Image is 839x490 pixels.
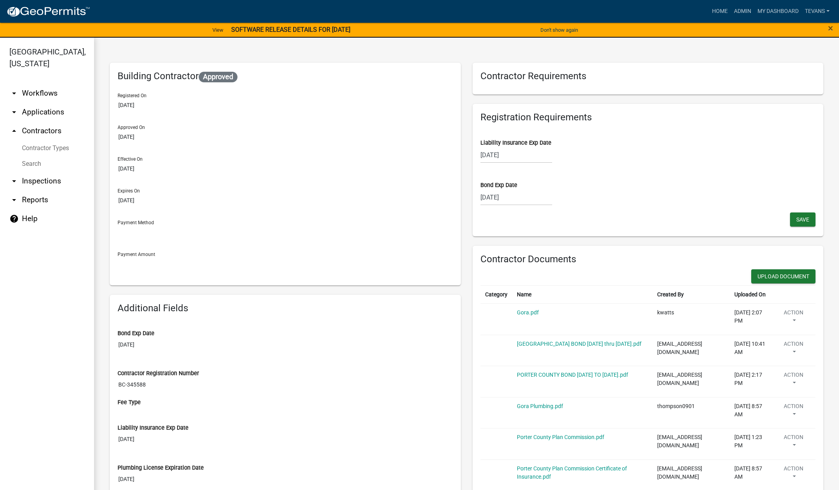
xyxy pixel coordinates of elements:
[480,112,816,123] h6: Registration Requirements
[709,4,731,19] a: Home
[776,465,811,484] button: Action
[9,89,19,98] i: arrow_drop_down
[9,107,19,117] i: arrow_drop_down
[118,371,199,376] label: Contractor Registration Number
[118,303,453,314] h6: Additional Fields
[517,309,539,316] a: Gora.pdf
[652,286,730,304] th: Created By
[517,372,628,378] a: PORTER COUNTY BOND [DATE] TO [DATE].pdf
[517,465,627,480] a: Porter County Plan Commission Certificate of Insurance.pdf
[730,286,772,304] th: Uploaded On
[828,23,833,34] span: ×
[480,189,552,205] input: mm/dd/yyyy
[209,24,227,36] a: View
[828,24,833,33] button: Close
[9,195,19,205] i: arrow_drop_down
[776,340,811,359] button: Action
[652,366,730,397] td: [EMAIL_ADDRESS][DOMAIN_NAME]
[118,465,204,471] label: Plumbing License Expiration Date
[730,304,772,335] td: [DATE] 2:07 PM
[802,4,833,19] a: tevans
[730,335,772,366] td: [DATE] 10:41 AM
[730,428,772,460] td: [DATE] 1:23 PM
[480,140,551,146] label: Liability Insurance Exp Date
[776,309,811,328] button: Action
[731,4,754,19] a: Admin
[751,269,815,285] wm-modal-confirm: New Document
[790,212,815,227] button: Save
[9,214,19,223] i: help
[480,183,517,188] label: Bond Exp Date
[9,176,19,186] i: arrow_drop_down
[480,147,552,163] input: mm/dd/yyyy
[652,397,730,428] td: thompson0901
[118,425,188,431] label: Liability Insurance Exp Date
[480,286,512,304] th: Category
[231,26,350,33] strong: SOFTWARE RELEASE DETAILS FOR [DATE]
[118,331,154,336] label: Bond Exp Date
[9,126,19,136] i: arrow_drop_up
[118,400,141,405] label: Fee Type
[512,286,652,304] th: Name
[776,371,811,390] button: Action
[730,397,772,428] td: [DATE] 8:57 AM
[517,341,641,347] a: [GEOGRAPHIC_DATA] BOND [DATE] thru [DATE].pdf
[537,24,581,36] button: Don't show again
[751,269,815,283] button: Upload Document
[796,216,809,222] span: Save
[517,403,563,409] a: Gora Plumbing.pdf
[480,71,816,82] h6: Contractor Requirements
[776,402,811,422] button: Action
[652,304,730,335] td: kwatts
[730,366,772,397] td: [DATE] 2:17 PM
[199,72,237,82] span: Approved
[776,433,811,453] button: Action
[652,335,730,366] td: [EMAIL_ADDRESS][DOMAIN_NAME]
[517,434,604,440] a: Porter County Plan Commission.pdf
[118,71,453,82] h6: Building Contractor
[754,4,802,19] a: My Dashboard
[652,428,730,460] td: [EMAIL_ADDRESS][DOMAIN_NAME]
[480,254,816,265] h6: Contractor Documents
